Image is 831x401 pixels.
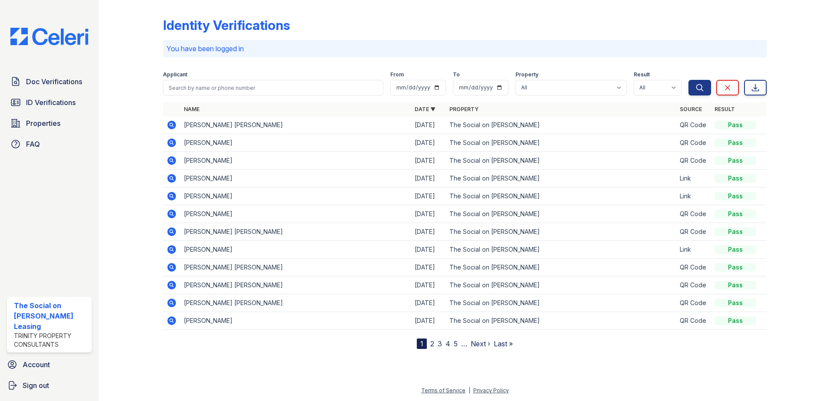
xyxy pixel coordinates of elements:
td: The Social on [PERSON_NAME] [446,205,677,223]
a: Sign out [3,377,95,394]
td: The Social on [PERSON_NAME] [446,294,677,312]
td: [PERSON_NAME] [180,170,411,187]
a: 5 [454,339,458,348]
div: | [469,387,470,394]
div: 1 [417,339,427,349]
a: Source [680,106,702,112]
td: [PERSON_NAME] [PERSON_NAME] [180,294,411,312]
a: Account [3,356,95,373]
td: Link [676,241,711,259]
input: Search by name or phone number [163,80,383,95]
span: Doc Verifications [26,76,82,87]
label: From [390,71,404,78]
div: Trinity Property Consultants [14,332,88,349]
td: [DATE] [411,116,446,134]
td: [DATE] [411,152,446,170]
td: QR Code [676,134,711,152]
span: … [461,339,467,349]
div: Pass [715,121,756,129]
label: Result [634,71,650,78]
td: [DATE] [411,312,446,330]
div: The Social on [PERSON_NAME] Leasing [14,300,88,332]
div: Pass [715,156,756,165]
td: [PERSON_NAME] [180,134,411,152]
td: The Social on [PERSON_NAME] [446,241,677,259]
td: [PERSON_NAME] [PERSON_NAME] [180,223,411,241]
span: Sign out [23,380,49,391]
a: Last » [494,339,513,348]
div: Pass [715,281,756,289]
td: Link [676,170,711,187]
td: QR Code [676,294,711,312]
td: [DATE] [411,276,446,294]
td: [DATE] [411,205,446,223]
div: Pass [715,138,756,147]
td: [DATE] [411,170,446,187]
td: The Social on [PERSON_NAME] [446,312,677,330]
td: [PERSON_NAME] [PERSON_NAME] [180,276,411,294]
td: QR Code [676,276,711,294]
td: [PERSON_NAME] [180,187,411,205]
td: QR Code [676,116,711,134]
td: The Social on [PERSON_NAME] [446,223,677,241]
td: [DATE] [411,187,446,205]
label: Property [515,71,538,78]
span: ID Verifications [26,97,76,108]
a: Privacy Policy [473,387,509,394]
span: FAQ [26,139,40,149]
td: QR Code [676,223,711,241]
td: [DATE] [411,134,446,152]
td: [PERSON_NAME] [PERSON_NAME] [180,116,411,134]
div: Pass [715,299,756,307]
td: The Social on [PERSON_NAME] [446,134,677,152]
td: QR Code [676,152,711,170]
div: Pass [715,245,756,254]
label: To [453,71,460,78]
label: Applicant [163,71,187,78]
a: Doc Verifications [7,73,92,90]
td: [DATE] [411,241,446,259]
td: [DATE] [411,223,446,241]
div: Pass [715,174,756,183]
td: [PERSON_NAME] [PERSON_NAME] [180,259,411,276]
div: Pass [715,316,756,325]
td: [DATE] [411,294,446,312]
td: The Social on [PERSON_NAME] [446,170,677,187]
a: 4 [445,339,450,348]
a: Result [715,106,735,112]
a: Properties [7,115,92,132]
span: Properties [26,118,60,128]
td: [DATE] [411,259,446,276]
p: You have been logged in [166,43,763,54]
td: [PERSON_NAME] [180,205,411,223]
a: Next › [471,339,490,348]
td: The Social on [PERSON_NAME] [446,259,677,276]
td: The Social on [PERSON_NAME] [446,152,677,170]
a: Date ▼ [415,106,435,112]
td: [PERSON_NAME] [180,241,411,259]
td: The Social on [PERSON_NAME] [446,187,677,205]
td: [PERSON_NAME] [180,312,411,330]
a: FAQ [7,135,92,153]
a: Property [449,106,479,112]
td: Link [676,187,711,205]
a: Terms of Service [421,387,465,394]
img: CE_Logo_Blue-a8612792a0a2168367f1c8372b55b34899dd931a85d93a1a3d3e32e68fde9ad4.png [3,28,95,45]
td: QR Code [676,259,711,276]
td: The Social on [PERSON_NAME] [446,276,677,294]
td: [PERSON_NAME] [180,152,411,170]
a: 2 [430,339,434,348]
span: Account [23,359,50,370]
div: Pass [715,263,756,272]
div: Identity Verifications [163,17,290,33]
td: The Social on [PERSON_NAME] [446,116,677,134]
a: ID Verifications [7,94,92,111]
div: Pass [715,192,756,200]
a: 3 [438,339,442,348]
td: QR Code [676,205,711,223]
div: Pass [715,227,756,236]
div: Pass [715,210,756,218]
td: QR Code [676,312,711,330]
a: Name [184,106,199,112]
